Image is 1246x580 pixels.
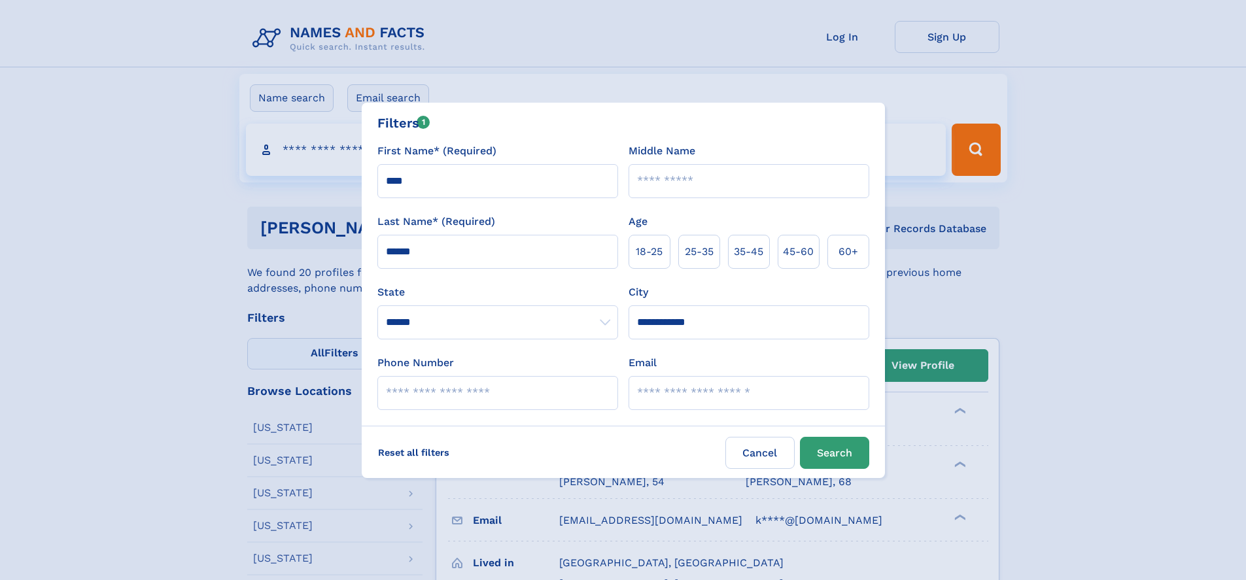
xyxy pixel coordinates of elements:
label: State [377,284,618,300]
span: 60+ [839,244,858,260]
label: Reset all filters [370,437,458,468]
label: City [629,284,648,300]
span: 35‑45 [734,244,763,260]
label: First Name* (Required) [377,143,496,159]
label: Phone Number [377,355,454,371]
button: Search [800,437,869,469]
label: Last Name* (Required) [377,214,495,230]
label: Email [629,355,657,371]
label: Middle Name [629,143,695,159]
label: Cancel [725,437,795,469]
span: 45‑60 [783,244,814,260]
span: 25‑35 [685,244,714,260]
span: 18‑25 [636,244,663,260]
div: Filters [377,113,430,133]
label: Age [629,214,648,230]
